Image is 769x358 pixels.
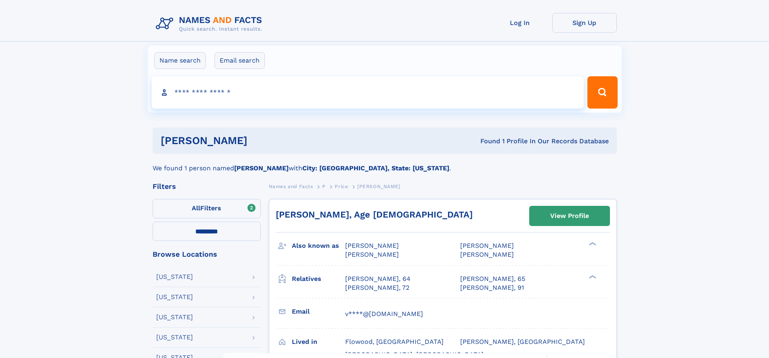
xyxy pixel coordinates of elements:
div: Found 1 Profile In Our Records Database [364,137,609,146]
div: [US_STATE] [156,274,193,280]
b: City: [GEOGRAPHIC_DATA], State: [US_STATE] [302,164,449,172]
a: [PERSON_NAME], 65 [460,274,525,283]
div: Filters [153,183,261,190]
div: We found 1 person named with . [153,154,617,173]
a: [PERSON_NAME], 72 [345,283,409,292]
span: [PERSON_NAME] [460,242,514,249]
span: [PERSON_NAME] [345,242,399,249]
span: [PERSON_NAME], [GEOGRAPHIC_DATA] [460,338,585,345]
div: [US_STATE] [156,314,193,320]
label: Name search [154,52,206,69]
a: Sign Up [552,13,617,33]
div: ❯ [587,241,597,247]
h3: Email [292,305,345,318]
span: P [322,184,326,189]
input: search input [152,76,584,109]
h1: [PERSON_NAME] [161,136,364,146]
h3: Lived in [292,335,345,349]
span: Price [335,184,348,189]
h3: Also known as [292,239,345,253]
span: All [192,204,200,212]
div: [US_STATE] [156,334,193,341]
a: Price [335,181,348,191]
a: Names and Facts [269,181,313,191]
a: View Profile [530,206,610,226]
h3: Relatives [292,272,345,286]
button: Search Button [587,76,617,109]
label: Filters [153,199,261,218]
img: Logo Names and Facts [153,13,269,35]
a: Log In [488,13,552,33]
a: P [322,181,326,191]
span: Flowood, [GEOGRAPHIC_DATA] [345,338,444,345]
div: [US_STATE] [156,294,193,300]
span: [PERSON_NAME] [345,251,399,258]
div: View Profile [550,207,589,225]
span: [PERSON_NAME] [357,184,400,189]
b: [PERSON_NAME] [234,164,289,172]
a: [PERSON_NAME], 91 [460,283,524,292]
a: [PERSON_NAME], Age [DEMOGRAPHIC_DATA] [276,209,473,220]
span: [PERSON_NAME] [460,251,514,258]
a: [PERSON_NAME], 64 [345,274,411,283]
div: Browse Locations [153,251,261,258]
div: ❯ [587,274,597,279]
label: Email search [214,52,265,69]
